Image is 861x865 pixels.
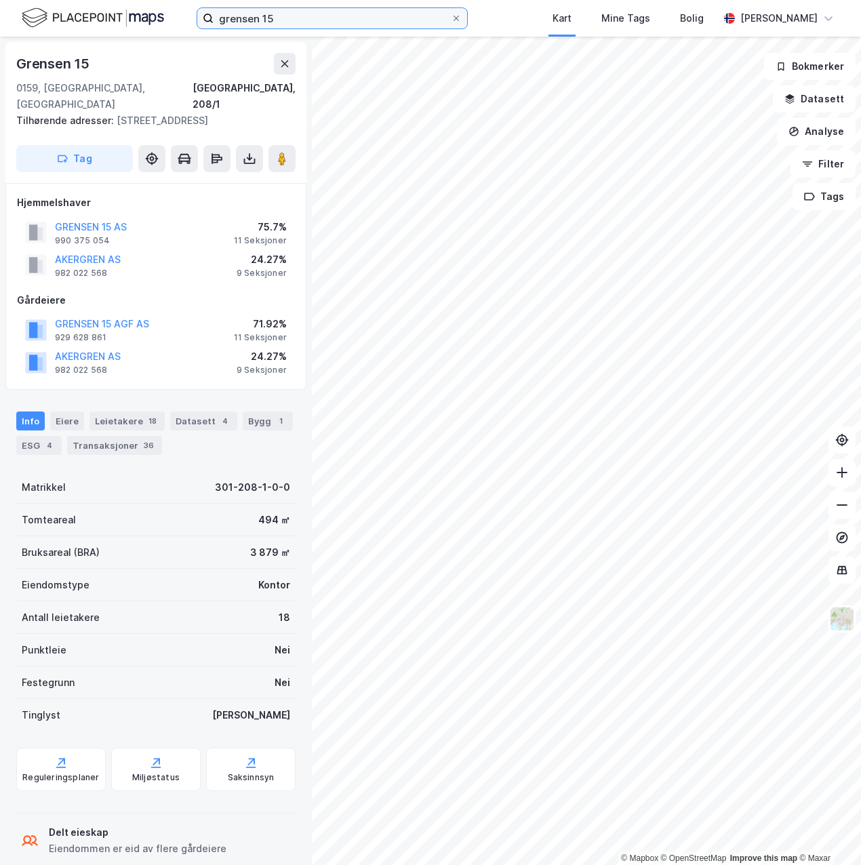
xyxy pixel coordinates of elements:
div: Tomteareal [22,512,76,528]
button: Bokmerker [764,53,856,80]
div: 494 ㎡ [258,512,290,528]
div: Transaksjoner [67,436,162,455]
button: Filter [790,150,856,178]
div: Nei [275,675,290,691]
div: Miljøstatus [132,772,180,783]
div: Eiendommen er eid av flere gårdeiere [49,841,226,857]
div: ESG [16,436,62,455]
button: Datasett [773,85,856,113]
div: Bygg [243,411,293,430]
div: 18 [146,414,159,428]
div: Eiendomstype [22,577,89,593]
div: Leietakere [89,411,165,430]
input: Søk på adresse, matrikkel, gårdeiere, leietakere eller personer [214,8,451,28]
div: Punktleie [22,642,66,658]
div: 301-208-1-0-0 [215,479,290,496]
div: 71.92% [234,316,287,332]
div: 75.7% [234,219,287,235]
div: 24.27% [237,348,287,365]
div: 1 [274,414,287,428]
div: [PERSON_NAME] [212,707,290,723]
div: Hjemmelshaver [17,195,295,211]
div: 24.27% [237,252,287,268]
a: Mapbox [621,853,658,863]
div: Matrikkel [22,479,66,496]
div: Bruksareal (BRA) [22,544,100,561]
div: Antall leietakere [22,609,100,626]
div: 9 Seksjoner [237,365,287,376]
div: 990 375 054 [55,235,110,246]
iframe: Chat Widget [793,800,861,865]
div: Grensen 15 [16,53,92,75]
a: Improve this map [730,853,797,863]
button: Tag [16,145,133,172]
div: Bolig [680,10,704,26]
div: 11 Seksjoner [234,332,287,343]
div: 982 022 568 [55,268,107,279]
div: Eiere [50,411,84,430]
img: logo.f888ab2527a4732fd821a326f86c7f29.svg [22,6,164,30]
div: Gårdeiere [17,292,295,308]
div: Nei [275,642,290,658]
div: 4 [43,439,56,452]
div: 0159, [GEOGRAPHIC_DATA], [GEOGRAPHIC_DATA] [16,80,193,113]
div: 11 Seksjoner [234,235,287,246]
div: [STREET_ADDRESS] [16,113,285,129]
div: Festegrunn [22,675,75,691]
button: Tags [793,183,856,210]
div: 18 [279,609,290,626]
div: Datasett [170,411,237,430]
div: [PERSON_NAME] [740,10,818,26]
div: Reguleringsplaner [22,772,99,783]
a: OpenStreetMap [661,853,727,863]
div: 36 [141,439,157,452]
div: Info [16,411,45,430]
div: 4 [218,414,232,428]
div: Delt eieskap [49,824,226,841]
button: Analyse [777,118,856,145]
span: Tilhørende adresser: [16,115,117,126]
div: 982 022 568 [55,365,107,376]
div: 9 Seksjoner [237,268,287,279]
div: Mine Tags [601,10,650,26]
div: Tinglyst [22,707,60,723]
div: Saksinnsyn [228,772,275,783]
div: 929 628 861 [55,332,106,343]
div: 3 879 ㎡ [250,544,290,561]
div: [GEOGRAPHIC_DATA], 208/1 [193,80,296,113]
div: Kart [553,10,572,26]
div: Kontor [258,577,290,593]
img: Z [829,606,855,632]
